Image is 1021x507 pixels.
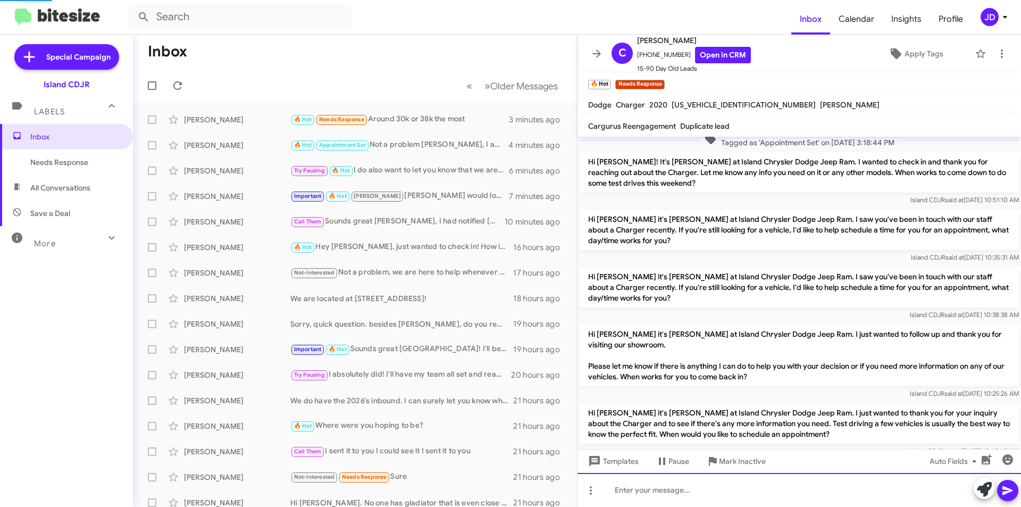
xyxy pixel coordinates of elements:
span: Island CDJR [DATE] 10:25:26 AM [910,389,1019,397]
h1: Inbox [148,43,187,60]
span: Try Pausing [294,371,325,378]
button: Pause [647,452,698,471]
span: [PERSON_NAME] [354,193,401,200]
span: Important [294,193,322,200]
span: Try Pausing [294,167,325,174]
div: Not a problem [PERSON_NAME], I am here to help whenever you are ready! [290,139,508,151]
div: 21 hours ago [513,446,568,457]
small: 🔥 Hot [588,80,611,89]
div: We are located at [STREET_ADDRESS]! [290,293,513,304]
div: 21 hours ago [513,472,568,483]
a: Profile [930,4,972,35]
span: Island CDJR [DATE] 10:40:43 AM [909,447,1019,455]
span: said at [945,253,964,261]
div: 18 hours ago [513,293,568,304]
button: Apply Tags [861,44,970,63]
div: [PERSON_NAME] [184,395,290,406]
span: Important [294,346,322,353]
div: Sorry, quick question. besides [PERSON_NAME], do you remember who you sat with? [290,319,513,329]
div: [PERSON_NAME] [184,114,290,125]
span: 🔥 Hot [329,346,347,353]
span: Duplicate lead [680,121,730,131]
p: Hi [PERSON_NAME] it's [PERSON_NAME] at Island Chrysler Dodge Jeep Ram. I saw you've been in touch... [580,267,1019,307]
span: Older Messages [490,80,558,92]
a: Special Campaign [14,44,119,70]
a: Insights [883,4,930,35]
button: Next [478,75,564,97]
div: Sounds great [GEOGRAPHIC_DATA]! I'll be in touch closer to then with all the new promotions! What... [290,343,513,355]
div: [PERSON_NAME] would love to assist you in a remote deal personally, what vehicle were you looking... [290,190,509,202]
p: Hi [PERSON_NAME]! It's [PERSON_NAME] at Island Chrysler Dodge Jeep Ram. I wanted to check in and ... [580,152,1019,193]
span: said at [944,311,963,319]
div: Hey [PERSON_NAME], just wanted to check in! How is everything? [290,241,513,253]
div: [PERSON_NAME] [184,446,290,457]
div: [PERSON_NAME] [184,165,290,176]
span: Dodge [588,100,612,110]
div: Island CDJR [44,79,90,90]
div: [PERSON_NAME] [184,242,290,253]
button: JD [972,8,1009,26]
span: Island CDJR [DATE] 10:38:38 AM [910,311,1019,319]
div: We do have the 2026's inbound. I can surely let you know when they arrive! [290,395,513,406]
button: Previous [460,75,479,97]
span: 15-90 Day Old Leads [637,63,751,74]
div: [PERSON_NAME] [184,293,290,304]
div: Around 30k or 38k the most [290,113,509,126]
span: Save a Deal [30,208,70,219]
div: [PERSON_NAME] [184,217,290,227]
span: said at [943,447,962,455]
span: 2020 [649,100,667,110]
div: Not a problem, we are here to help whenever you are ready! [290,267,513,279]
span: 🔥 Hot [294,422,312,429]
div: JD [981,8,999,26]
div: 21 hours ago [513,421,568,431]
a: Inbox [791,4,830,35]
input: Search [129,4,352,30]
span: Calendar [830,4,883,35]
div: [PERSON_NAME] [184,472,290,483]
button: Auto Fields [921,452,989,471]
span: [PERSON_NAME] [820,100,880,110]
span: 🔥 Hot [294,142,312,148]
span: Needs Response [319,116,364,123]
span: Auto Fields [930,452,981,471]
div: I absolutely did! I'll have my team all set and ready for you whenever you can make it in! [290,369,511,381]
div: Sure [290,471,513,483]
span: Apply Tags [905,44,943,63]
small: Needs Response [615,80,664,89]
div: [PERSON_NAME] [184,140,290,151]
div: 10 minutes ago [505,217,568,227]
span: [PERSON_NAME] [637,34,751,47]
span: Island CDJR [DATE] 10:35:31 AM [911,253,1019,261]
p: Hi [PERSON_NAME] it's [PERSON_NAME] at Island Chrysler Dodge Jeep Ram. I saw you've been in touch... [580,210,1019,250]
div: Where were you hoping to be? [290,420,513,432]
span: All Conversations [30,182,90,193]
div: I sent it to you I could see it I sent it to you [290,445,513,458]
span: Needs Response [342,473,387,480]
div: 21 hours ago [513,395,568,406]
span: Call Them [294,218,322,225]
span: [US_VEHICLE_IDENTIFICATION_NUMBER] [672,100,816,110]
span: said at [944,389,963,397]
div: 6 minutes ago [509,165,568,176]
div: 16 hours ago [513,242,568,253]
p: Hi [PERSON_NAME] it's [PERSON_NAME] at Island Chrysler Dodge Jeep Ram. I just wanted to thank you... [580,403,1019,444]
span: said at [945,196,964,204]
span: 🔥 Hot [329,193,347,200]
span: 🔥 Hot [332,167,350,174]
span: [PHONE_NUMBER] [637,47,751,63]
span: 🔥 Hot [294,244,312,251]
div: [PERSON_NAME] [184,319,290,329]
span: Templates [586,452,639,471]
div: [PERSON_NAME] [184,421,290,431]
div: 17 hours ago [513,268,568,278]
span: Appointment Set [319,142,366,148]
div: [PERSON_NAME] [184,370,290,380]
span: C [618,45,626,62]
div: [PERSON_NAME] [184,344,290,355]
button: Mark Inactive [698,452,774,471]
span: 🔥 Hot [294,116,312,123]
